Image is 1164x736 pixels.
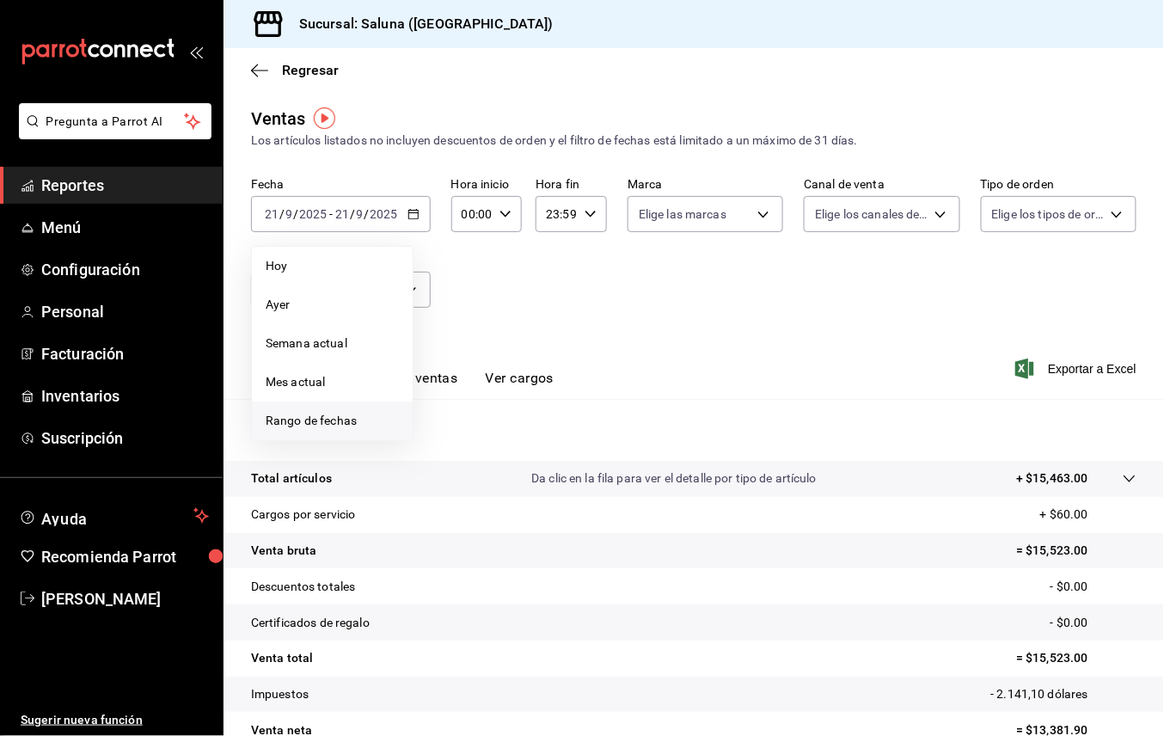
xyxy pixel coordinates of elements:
[356,207,365,221] input: --
[992,205,1105,223] span: Elige los tipos de orden
[279,370,554,399] div: Pestañas de navegación
[293,207,298,221] span: /
[251,542,316,560] p: Venta bruta
[390,370,458,399] button: Ver ventas
[314,107,335,129] img: Marcador de información sobre herramientas
[334,207,350,221] input: --
[41,548,176,566] font: Recomienda Parrot
[41,590,162,608] font: [PERSON_NAME]
[19,103,211,139] button: Pregunta a Parrot AI
[815,205,928,223] span: Elige los canales de venta
[1051,578,1136,596] p: - $0.00
[41,218,82,236] font: Menú
[251,469,332,488] p: Total artículos
[285,14,554,34] h3: Sucursal: Saluna ([GEOGRAPHIC_DATA])
[41,261,140,279] font: Configuración
[266,296,399,314] span: Ayer
[285,207,293,221] input: --
[536,179,607,191] label: Hora fin
[628,179,783,191] label: Marca
[1016,469,1088,488] p: + $15,463.00
[981,179,1136,191] label: Tipo de orden
[41,303,104,321] font: Personal
[266,373,399,391] span: Mes actual
[266,412,399,430] span: Rango de fechas
[264,207,279,221] input: --
[531,469,817,488] p: Da clic en la fila para ver el detalle por tipo de artículo
[266,257,399,275] span: Hoy
[486,370,554,399] button: Ver cargos
[41,387,119,405] font: Inventarios
[1048,362,1136,376] font: Exportar a Excel
[282,62,339,78] span: Regresar
[46,113,185,131] span: Pregunta a Parrot AI
[266,334,399,353] span: Semana actual
[251,649,313,667] p: Venta total
[1051,614,1136,632] p: - $0.00
[251,685,309,703] p: Impuestos
[251,614,370,632] p: Certificados de regalo
[251,506,356,524] p: Cargos por servicio
[1019,359,1136,379] button: Exportar a Excel
[251,578,355,596] p: Descuentos totales
[804,179,959,191] label: Canal de venta
[329,207,333,221] span: -
[251,62,339,78] button: Regresar
[639,205,726,223] span: Elige las marcas
[41,506,187,526] span: Ayuda
[251,106,306,132] div: Ventas
[991,685,1136,703] p: - 2.141,10 dólares
[251,179,431,191] label: Fecha
[279,207,285,221] span: /
[41,176,104,194] font: Reportes
[12,125,211,143] a: Pregunta a Parrot AI
[1016,649,1136,667] p: = $15,523.00
[350,207,355,221] span: /
[370,207,399,221] input: ----
[1016,542,1136,560] p: = $15,523.00
[251,420,1136,440] p: Resumen
[21,713,143,727] font: Sugerir nueva función
[1040,506,1136,524] p: + $60.00
[41,345,124,363] font: Facturación
[451,179,523,191] label: Hora inicio
[298,207,328,221] input: ----
[189,45,203,58] button: open_drawer_menu
[251,132,1136,150] div: Los artículos listados no incluyen descuentos de orden y el filtro de fechas está limitado a un m...
[41,429,123,447] font: Suscripción
[365,207,370,221] span: /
